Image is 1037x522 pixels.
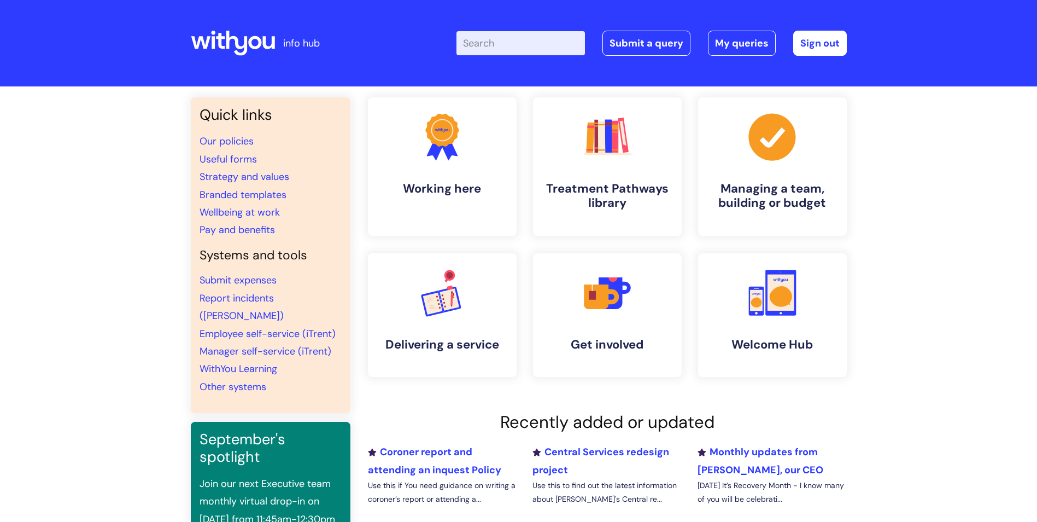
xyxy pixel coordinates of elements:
a: My queries [708,31,776,56]
a: Coroner report and attending an inquest Policy [368,445,501,476]
input: Search [456,31,585,55]
p: Use this to find out the latest information about [PERSON_NAME]'s Central re... [532,479,681,506]
div: | - [456,31,847,56]
a: Report incidents ([PERSON_NAME]) [200,292,284,322]
a: Delivering a service [368,253,517,377]
h4: Managing a team, building or budget [707,182,838,211]
a: Other systems [200,380,266,393]
h4: Get involved [542,338,673,352]
h2: Recently added or updated [368,412,847,432]
h4: Systems and tools [200,248,342,263]
h4: Working here [377,182,508,196]
a: Employee self-service (iTrent) [200,327,336,340]
p: Use this if You need guidance on writing a coroner’s report or attending a... [368,479,517,506]
a: Sign out [793,31,847,56]
a: Manager self-service (iTrent) [200,345,331,358]
p: [DATE] It’s Recovery Month - I know many of you will be celebrati... [698,479,846,506]
a: Monthly updates from [PERSON_NAME], our CEO [698,445,823,476]
h4: Welcome Hub [707,338,838,352]
a: Welcome Hub [698,253,847,377]
h3: September's spotlight [200,431,342,466]
a: Our policies [200,135,254,148]
a: Get involved [533,253,682,377]
h4: Treatment Pathways library [542,182,673,211]
a: Strategy and values [200,170,289,183]
h3: Quick links [200,106,342,124]
a: Managing a team, building or budget [698,97,847,236]
h4: Delivering a service [377,338,508,352]
a: Pay and benefits [200,223,275,236]
a: Wellbeing at work [200,206,280,219]
p: info hub [283,34,320,52]
a: Useful forms [200,153,257,166]
a: Central Services redesign project [532,445,669,476]
a: Submit expenses [200,274,277,287]
a: Branded templates [200,188,286,201]
a: Working here [368,97,517,236]
a: Submit a query [602,31,690,56]
a: Treatment Pathways library [533,97,682,236]
a: WithYou Learning [200,362,277,375]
